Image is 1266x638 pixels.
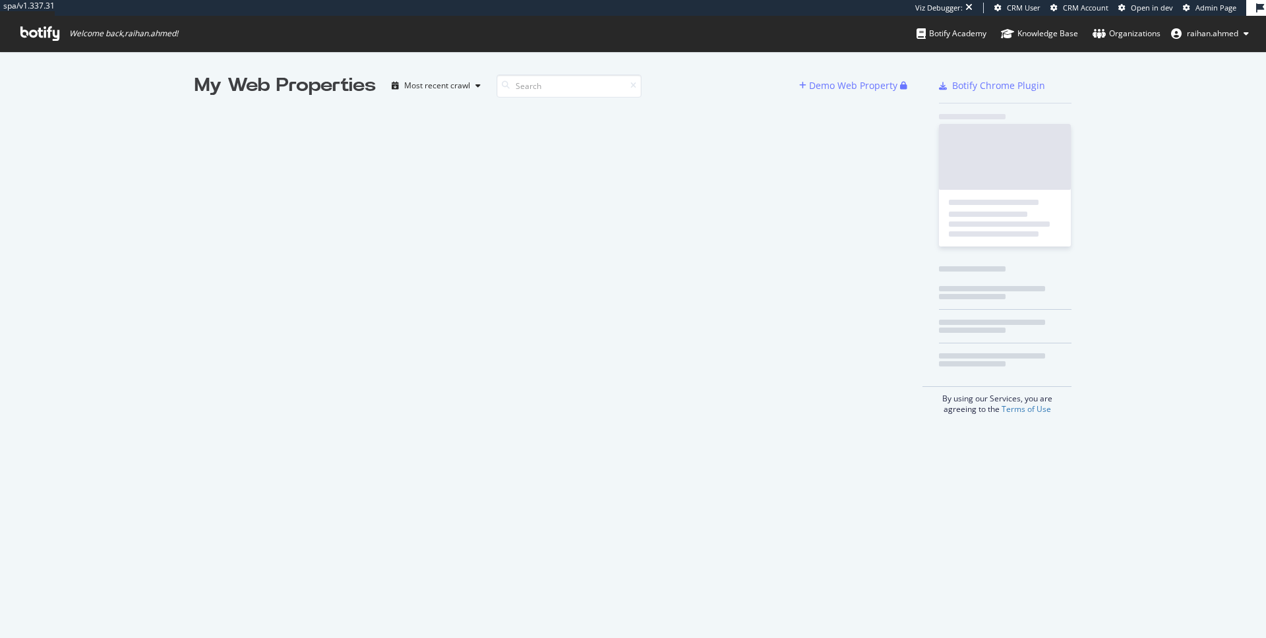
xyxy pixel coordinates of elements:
button: raihan.ahmed [1160,23,1259,44]
a: Organizations [1093,16,1160,51]
span: Admin Page [1195,3,1236,13]
span: raihan.ahmed [1187,28,1238,39]
span: Open in dev [1131,3,1173,13]
a: Demo Web Property [799,80,900,91]
a: Botify Academy [917,16,986,51]
div: Botify Chrome Plugin [952,79,1045,92]
button: Demo Web Property [799,75,900,96]
span: Welcome back, raihan.ahmed ! [69,28,178,39]
div: Demo Web Property [809,79,897,92]
div: Most recent crawl [404,82,470,90]
button: Most recent crawl [386,75,486,96]
div: Organizations [1093,27,1160,40]
div: By using our Services, you are agreeing to the [922,386,1071,415]
a: Knowledge Base [1001,16,1078,51]
a: Terms of Use [1002,403,1051,415]
a: Open in dev [1118,3,1173,13]
div: Botify Academy [917,27,986,40]
input: Search [497,74,642,98]
a: Botify Chrome Plugin [939,79,1045,92]
a: CRM User [994,3,1040,13]
div: Knowledge Base [1001,27,1078,40]
div: My Web Properties [195,72,376,99]
a: Admin Page [1183,3,1236,13]
div: Viz Debugger: [915,3,963,13]
a: CRM Account [1050,3,1108,13]
span: CRM User [1007,3,1040,13]
span: CRM Account [1063,3,1108,13]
